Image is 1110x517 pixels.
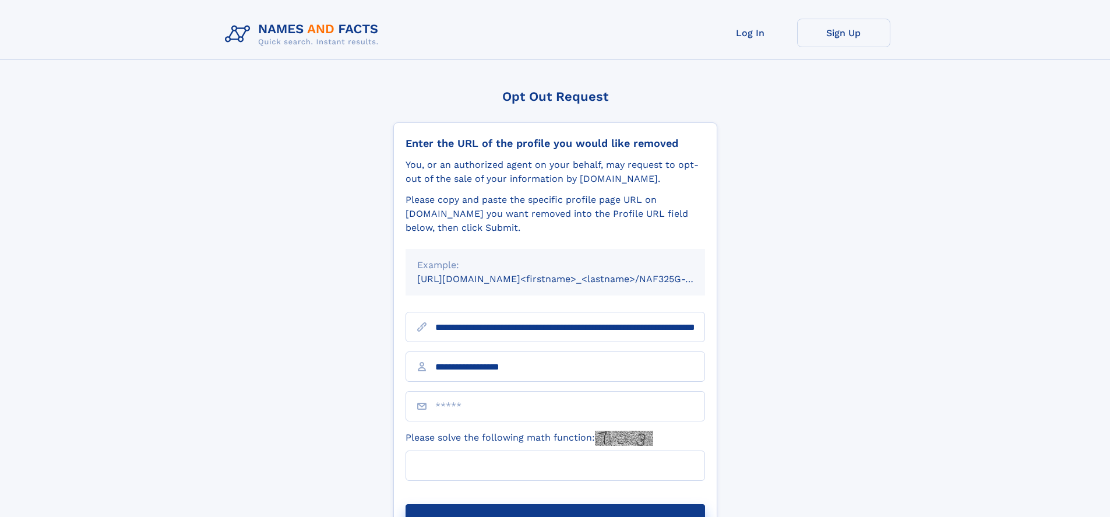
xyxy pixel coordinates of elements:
[406,431,653,446] label: Please solve the following math function:
[797,19,890,47] a: Sign Up
[406,193,705,235] div: Please copy and paste the specific profile page URL on [DOMAIN_NAME] you want removed into the Pr...
[393,89,717,104] div: Opt Out Request
[417,273,727,284] small: [URL][DOMAIN_NAME]<firstname>_<lastname>/NAF325G-xxxxxxxx
[704,19,797,47] a: Log In
[220,19,388,50] img: Logo Names and Facts
[406,137,705,150] div: Enter the URL of the profile you would like removed
[406,158,705,186] div: You, or an authorized agent on your behalf, may request to opt-out of the sale of your informatio...
[417,258,693,272] div: Example:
